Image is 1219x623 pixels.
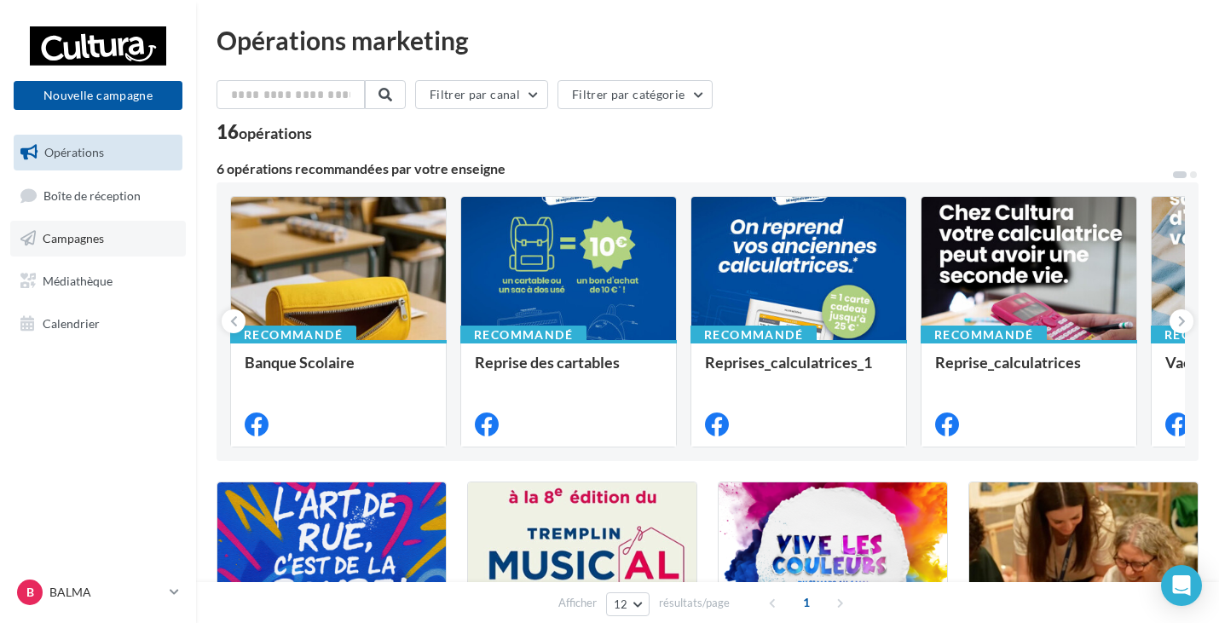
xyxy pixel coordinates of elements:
[43,315,100,330] span: Calendrier
[793,589,820,616] span: 1
[558,80,713,109] button: Filtrer par catégorie
[10,221,186,257] a: Campagnes
[659,595,730,611] span: résultats/page
[475,353,620,372] span: Reprise des cartables
[26,584,34,601] span: B
[460,326,586,344] div: Recommandé
[690,326,817,344] div: Recommandé
[49,584,163,601] p: BALMA
[606,592,650,616] button: 12
[614,597,628,611] span: 12
[14,81,182,110] button: Nouvelle campagne
[415,80,548,109] button: Filtrer par canal
[43,274,113,288] span: Médiathèque
[10,135,186,170] a: Opérations
[10,263,186,299] a: Médiathèque
[217,123,312,141] div: 16
[558,595,597,611] span: Afficher
[10,306,186,342] a: Calendrier
[935,353,1081,372] span: Reprise_calculatrices
[44,145,104,159] span: Opérations
[43,231,104,245] span: Campagnes
[705,353,872,372] span: Reprises_calculatrices_1
[921,326,1047,344] div: Recommandé
[230,326,356,344] div: Recommandé
[10,177,186,214] a: Boîte de réception
[14,576,182,609] a: B BALMA
[217,27,1199,53] div: Opérations marketing
[43,187,141,202] span: Boîte de réception
[1161,565,1202,606] div: Open Intercom Messenger
[245,353,355,372] span: Banque Scolaire
[239,125,312,141] div: opérations
[217,162,1171,176] div: 6 opérations recommandées par votre enseigne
